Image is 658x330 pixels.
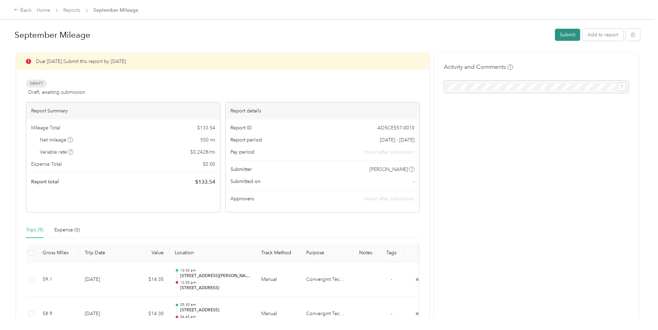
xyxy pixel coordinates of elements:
span: - [391,276,392,282]
p: [STREET_ADDRESS] [180,285,250,291]
span: Draft, awaiting submission [28,89,85,96]
span: Expense Total [31,161,62,168]
span: Report ID [230,124,252,131]
span: Submitted on [230,178,261,185]
td: $14.35 [128,263,169,297]
div: Report Summary [26,102,220,119]
span: Pay period [230,148,254,156]
th: Trip Date [79,244,128,263]
td: [DATE] [79,263,128,297]
span: September Mileage [93,7,138,14]
span: Report period [230,136,262,144]
div: Expense (0) [54,226,80,234]
a: Home [37,7,50,13]
span: Variable rate [40,148,74,156]
th: Purpose [301,244,353,263]
h4: Activity and Comments [444,63,513,71]
td: Manual [256,263,301,297]
span: Submitter [230,166,252,173]
span: $ 133.54 [195,178,215,186]
button: Submit [555,29,580,41]
span: [DATE] - [DATE] [380,136,414,144]
span: Approvers [230,195,254,202]
span: Report total [31,178,59,185]
p: 12:00 pm [180,280,250,285]
h1: September Mileage [15,27,550,43]
span: 550 mi [200,136,215,144]
span: shown after submission [364,148,414,156]
p: [STREET_ADDRESS][PERSON_NAME] [180,273,250,279]
th: Track Method [256,244,301,263]
span: $ 133.54 [197,124,215,131]
span: shown after submission [364,196,414,202]
span: Net mileage [40,136,73,144]
span: Mileage Total [31,124,60,131]
span: Draft [26,80,47,88]
iframe: Everlance-gr Chat Button Frame [619,291,658,330]
td: 59.1 [37,263,79,297]
th: Location [169,244,256,263]
div: Report details [226,102,419,119]
p: 10:30 am [180,268,250,273]
button: Add to report [583,29,623,41]
td: Convergint Technologies [301,263,353,297]
p: 06:45 am [180,314,250,319]
span: AD5CE557-0010 [377,124,414,131]
p: 05:30 am [180,302,250,307]
a: Reports [63,7,80,13]
span: - [413,178,414,185]
th: Gross Miles [37,244,79,263]
th: Value [128,244,169,263]
span: - [391,311,392,317]
div: Back [14,6,32,15]
th: Notes [353,244,378,263]
p: [STREET_ADDRESS] [180,307,250,313]
div: Trips (9) [26,226,43,234]
span: $ 0.00 [203,161,215,168]
th: Tags [378,244,404,263]
span: $ 0.2428 / mi [190,148,215,156]
div: Due [DATE]. Submit this report by [DATE] [16,53,429,70]
span: [PERSON_NAME] [369,166,408,173]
